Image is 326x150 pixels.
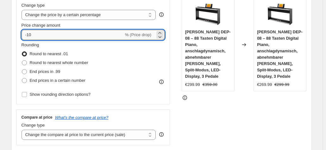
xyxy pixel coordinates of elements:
[158,131,165,138] div: help
[22,23,60,28] span: Price change amount
[203,82,217,88] strike: €359.00
[30,92,91,97] span: Show rounding direction options?
[257,82,272,88] div: €269.99
[30,78,85,83] span: End prices in a certain number
[22,123,45,127] span: Change type
[267,2,293,27] img: 61ems9Y70QL_80x.jpg
[185,29,231,79] span: [PERSON_NAME] DEP-08 – 88 Tasten Digital Piano, anschlagdynamisch, abnehmbarer [PERSON_NAME], Spl...
[274,82,289,88] strike: €299.99
[30,60,88,65] span: Round to nearest whole number
[22,3,45,8] span: Change type
[55,115,109,120] button: What's the compare at price?
[185,82,200,88] div: €299.99
[195,2,221,27] img: 61ems9Y70QL_80x.jpg
[30,69,60,74] span: End prices in .99
[125,32,151,37] span: % (Price drop)
[30,51,68,56] span: Round to nearest .01
[22,30,124,40] input: -15
[257,29,303,79] span: [PERSON_NAME] DEP-08 – 88 Tasten Digital Piano, anschlagdynamisch, abnehmbarer [PERSON_NAME], Spl...
[22,115,53,120] h3: Compare at price
[158,11,165,18] div: help
[22,42,39,47] span: Rounding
